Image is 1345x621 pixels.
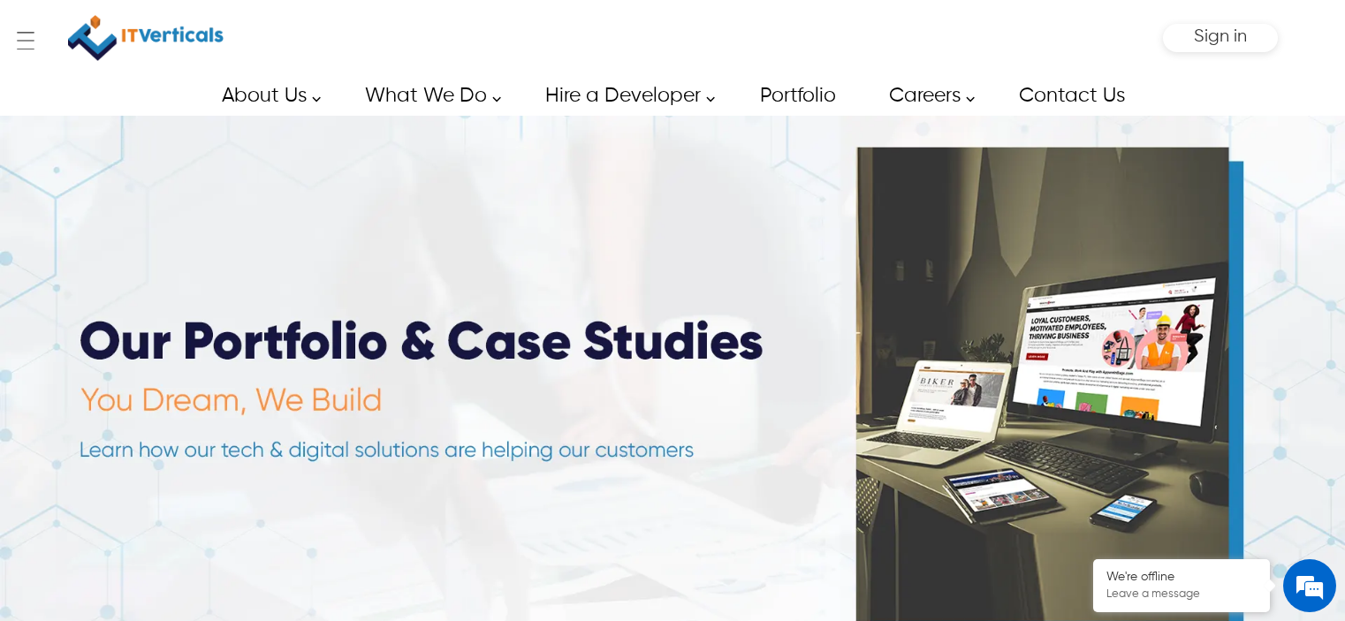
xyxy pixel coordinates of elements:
a: Careers [869,76,984,116]
a: About Us [201,76,331,116]
a: What We Do [345,76,511,116]
a: IT Verticals Inc [67,9,224,67]
img: IT Verticals Inc [68,9,224,67]
span: Sign in [1194,27,1247,46]
a: Portfolio [740,76,855,116]
p: Leave a message [1106,587,1257,602]
a: Sign in [1194,33,1247,44]
div: We're offline [1106,570,1257,585]
a: Hire a Developer [525,76,725,116]
a: Contact Us [999,76,1144,116]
